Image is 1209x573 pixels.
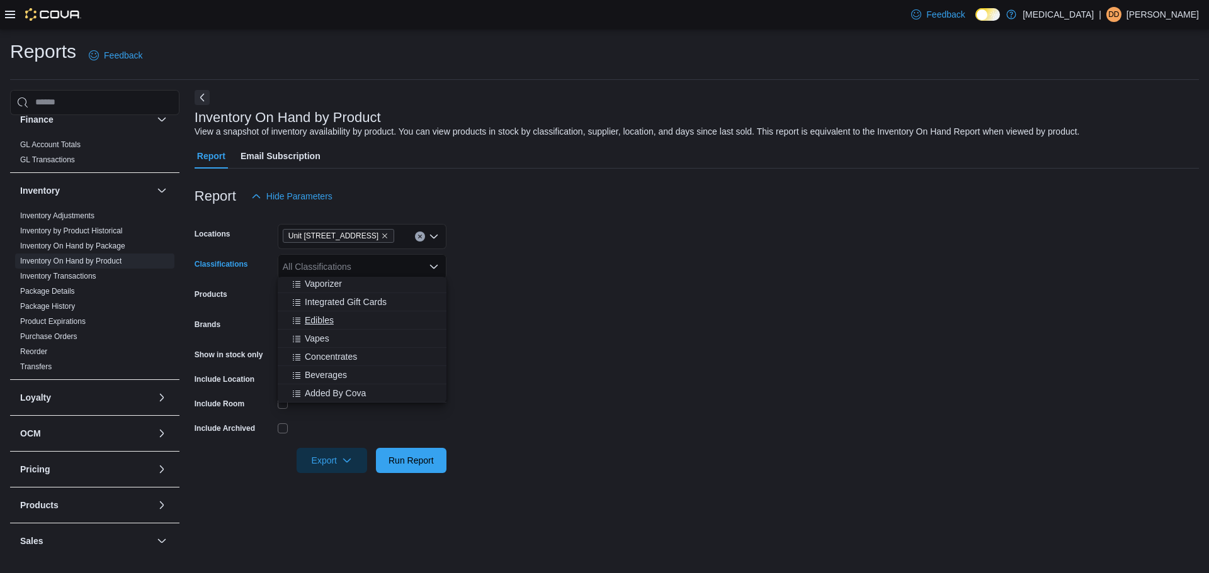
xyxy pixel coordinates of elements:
a: Reorder [20,347,47,356]
h3: Inventory On Hand by Product [195,110,381,125]
span: Report [197,143,225,169]
button: Finance [154,112,169,127]
button: Edibles [278,311,446,330]
label: Products [195,289,227,299]
span: Email Subscription [241,143,321,169]
button: Hide Parameters [246,184,338,209]
h3: Pricing [20,463,50,476]
button: Concentrates [278,348,446,366]
h3: Finance [20,113,54,126]
img: Cova [25,8,81,21]
span: GL Transactions [20,155,75,165]
h3: Loyalty [20,391,51,404]
span: Package Details [20,286,75,296]
label: Include Archived [195,423,255,433]
span: Inventory Adjustments [20,211,94,221]
h3: Products [20,499,59,511]
button: Open list of options [429,231,439,242]
a: Product Expirations [20,317,86,326]
div: Inventory [10,208,179,379]
button: Vapes [278,330,446,348]
span: Inventory On Hand by Package [20,241,125,251]
p: [MEDICAL_DATA] [1023,7,1094,22]
label: Show in stock only [195,350,263,360]
a: Purchase Orders [20,332,77,341]
span: Unit 385 North Dollarton Highway [283,229,394,243]
span: Unit [STREET_ADDRESS] [288,230,378,242]
a: Inventory Transactions [20,272,96,281]
a: Transfers [20,362,52,371]
button: Clear input [415,231,425,242]
span: Added By Cova [305,387,366,399]
button: Export [297,448,367,473]
label: Include Room [195,399,244,409]
h3: OCM [20,427,41,440]
h3: Inventory [20,184,60,197]
a: Inventory by Product Historical [20,226,123,235]
button: Loyalty [154,390,169,405]
button: Loyalty [20,391,152,404]
input: Dark Mode [975,8,1000,21]
span: GL Account Totals [20,140,81,150]
span: Package History [20,301,75,311]
button: Inventory [20,184,152,197]
span: Inventory by Product Historical [20,226,123,236]
span: Beverages [305,369,347,381]
a: Inventory Adjustments [20,211,94,220]
span: Integrated Gift Cards [305,296,387,308]
p: [PERSON_NAME] [1127,7,1199,22]
button: Run Report [376,448,446,473]
h1: Reports [10,39,76,64]
div: View a snapshot of inventory availability by product. You can view products in stock by classific... [195,125,1080,138]
button: Pricing [154,462,169,477]
span: Inventory On Hand by Product [20,256,122,266]
a: Package Details [20,287,75,296]
span: Concentrates [305,350,357,363]
a: GL Transactions [20,155,75,164]
span: Dd [1108,7,1119,22]
p: | [1099,7,1101,22]
button: Vaporizer [278,275,446,293]
span: Export [304,448,360,473]
button: OCM [154,426,169,441]
a: Package History [20,302,75,311]
span: Edibles [305,314,334,326]
button: Integrated Gift Cards [278,293,446,311]
label: Classifications [195,259,248,269]
span: Feedback [104,49,142,62]
button: Close list of options [429,262,439,272]
label: Include Location [195,374,254,384]
button: OCM [20,427,152,440]
div: Diego de Azevedo [1106,7,1121,22]
label: Brands [195,320,220,330]
span: Hide Parameters [266,190,332,203]
h3: Sales [20,535,43,547]
span: Purchase Orders [20,331,77,342]
span: Inventory Transactions [20,271,96,281]
label: Locations [195,229,230,239]
div: Finance [10,137,179,172]
a: Inventory On Hand by Product [20,257,122,265]
span: Run Report [389,454,434,467]
span: Product Expirations [20,316,86,326]
button: Sales [20,535,152,547]
button: Next [195,90,210,105]
span: Feedback [926,8,965,21]
button: Finance [20,113,152,126]
button: Pricing [20,463,152,476]
button: Added By Cova [278,384,446,403]
h3: Report [195,189,236,204]
span: Vapes [305,332,329,345]
button: Inventory [154,183,169,198]
span: Transfers [20,362,52,372]
span: Vaporizer [305,277,342,290]
button: Products [154,498,169,513]
a: Feedback [906,2,970,27]
button: Products [20,499,152,511]
a: GL Account Totals [20,140,81,149]
span: Reorder [20,347,47,357]
a: Inventory On Hand by Package [20,242,125,250]
a: Feedback [84,43,147,68]
button: Beverages [278,366,446,384]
